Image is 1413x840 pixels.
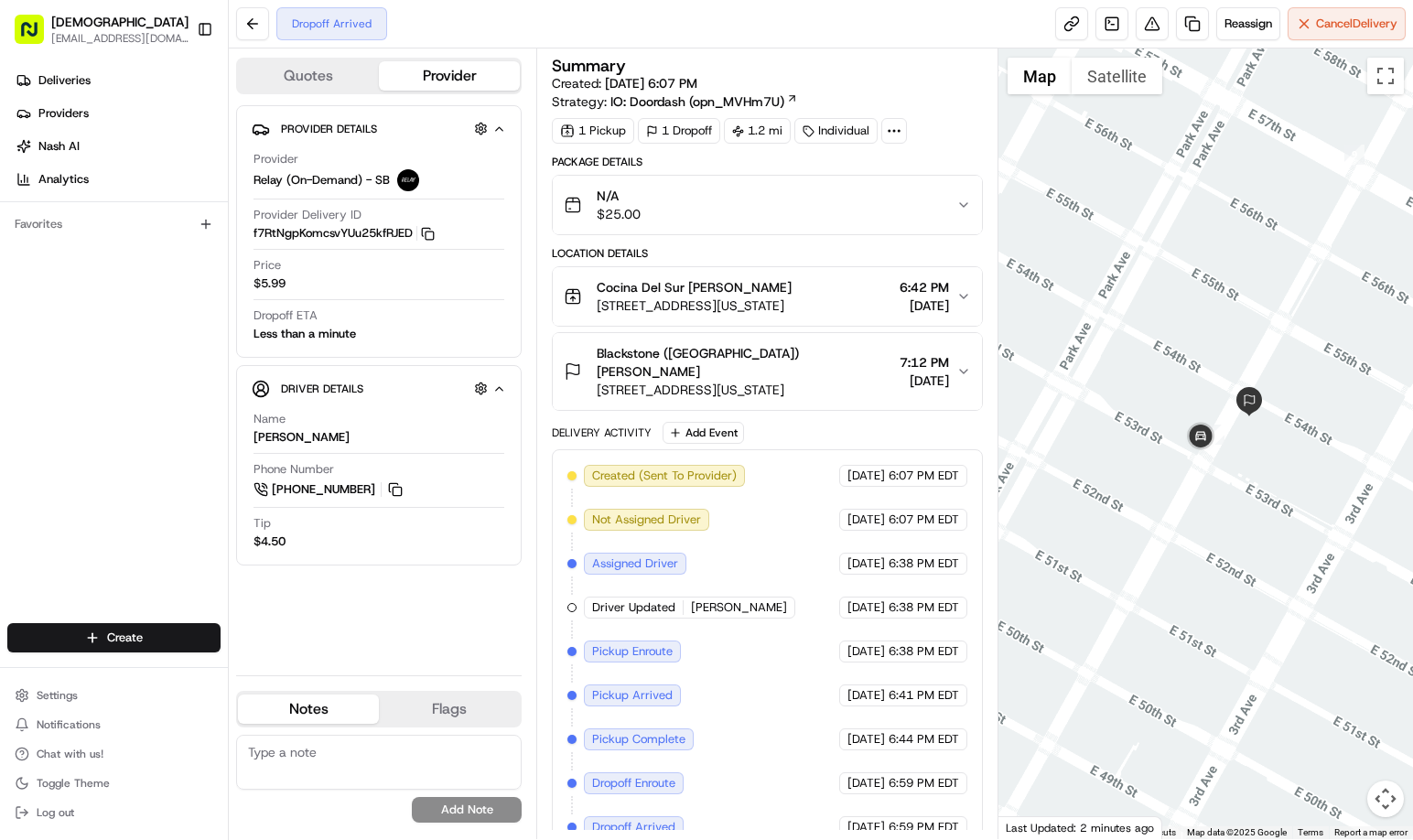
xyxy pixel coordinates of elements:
[889,468,959,484] span: 6:07 PM EDT
[7,132,228,161] a: Nash AI
[253,307,318,324] span: Dropoff ETA
[18,18,55,55] img: Nash
[155,267,169,282] div: 💻
[48,118,302,137] input: Clear
[182,310,221,324] span: Pylon
[107,630,143,646] span: Create
[252,113,506,144] button: Provider Details
[253,515,271,532] span: Tip
[597,344,892,381] span: Blackstone ([GEOGRAPHIC_DATA]) [PERSON_NAME]
[889,687,959,704] span: 6:41 PM EDT
[379,695,520,724] button: Flags
[253,151,298,167] span: Provider
[272,481,375,498] span: [PHONE_NUMBER]
[847,731,885,748] span: [DATE]
[51,13,189,31] button: [DEMOGRAPHIC_DATA]
[281,122,377,136] span: Provider Details
[253,172,390,188] span: Relay (On-Demand) - SB
[1288,7,1406,40] button: CancelDelivery
[553,267,982,326] button: Cocina Del Sur [PERSON_NAME][STREET_ADDRESS][US_STATE]6:42 PM[DATE]
[1367,58,1404,94] button: Toggle fullscreen view
[7,165,228,194] a: Analytics
[592,819,675,835] span: Dropoff Arrived
[724,118,791,144] div: 1.2 mi
[552,425,652,440] div: Delivery Activity
[1003,815,1063,839] a: Open this area in Google Maps (opens a new window)
[592,555,678,572] span: Assigned Driver
[18,267,33,282] div: 📗
[253,275,286,292] span: $5.99
[1334,827,1408,837] a: Report a map error
[1298,827,1323,837] a: Terms
[1204,425,1224,445] div: 10
[552,74,697,92] span: Created:
[7,800,221,825] button: Log out
[1216,7,1280,40] button: Reassign
[847,775,885,792] span: [DATE]
[610,92,784,111] span: IO: Doordash (opn_MVHm7U)
[592,643,673,660] span: Pickup Enroute
[37,747,103,761] span: Chat with us!
[7,7,189,51] button: [DEMOGRAPHIC_DATA][EMAIL_ADDRESS][DOMAIN_NAME]
[900,353,949,372] span: 7:12 PM
[397,169,419,191] img: relay_logo_black.png
[794,118,878,144] div: Individual
[1344,145,1364,165] div: 9
[281,382,363,396] span: Driver Details
[552,92,798,111] div: Strategy:
[38,72,91,89] span: Deliveries
[592,512,701,528] span: Not Assigned Driver
[7,683,221,708] button: Settings
[252,373,506,404] button: Driver Details
[1072,58,1162,94] button: Show satellite imagery
[18,73,333,102] p: Welcome 👋
[11,258,147,291] a: 📗Knowledge Base
[379,61,520,91] button: Provider
[253,429,350,446] div: [PERSON_NAME]
[592,775,675,792] span: Dropoff Enroute
[253,326,356,342] div: Less than a minute
[663,422,744,444] button: Add Event
[253,461,334,478] span: Phone Number
[553,176,982,234] button: N/A$25.00
[552,246,983,261] div: Location Details
[7,770,221,796] button: Toggle Theme
[38,105,89,122] span: Providers
[597,381,892,399] span: [STREET_ADDRESS][US_STATE]
[37,688,78,703] span: Settings
[37,805,74,820] span: Log out
[51,31,189,46] button: [EMAIL_ADDRESS][DOMAIN_NAME]
[889,555,959,572] span: 6:38 PM EDT
[597,278,792,296] span: Cocina Del Sur [PERSON_NAME]
[592,468,737,484] span: Created (Sent To Provider)
[610,92,798,111] a: IO: Doordash (opn_MVHm7U)
[592,687,673,704] span: Pickup Arrived
[7,99,228,128] a: Providers
[7,66,228,95] a: Deliveries
[1008,58,1072,94] button: Show street map
[847,819,885,835] span: [DATE]
[597,296,792,315] span: [STREET_ADDRESS][US_STATE]
[597,205,641,223] span: $25.00
[173,265,294,284] span: API Documentation
[1367,781,1404,817] button: Map camera controls
[592,599,675,616] span: Driver Updated
[552,118,634,144] div: 1 Pickup
[552,155,983,169] div: Package Details
[7,623,221,652] button: Create
[889,512,959,528] span: 6:07 PM EDT
[37,776,110,791] span: Toggle Theme
[238,695,379,724] button: Notes
[37,265,140,284] span: Knowledge Base
[238,61,379,91] button: Quotes
[847,643,885,660] span: [DATE]
[1003,815,1063,839] img: Google
[847,555,885,572] span: [DATE]
[998,816,1162,839] div: Last Updated: 2 minutes ago
[889,819,959,835] span: 6:59 PM EDT
[889,643,959,660] span: 6:38 PM EDT
[691,599,787,616] span: [PERSON_NAME]
[253,207,361,223] span: Provider Delivery ID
